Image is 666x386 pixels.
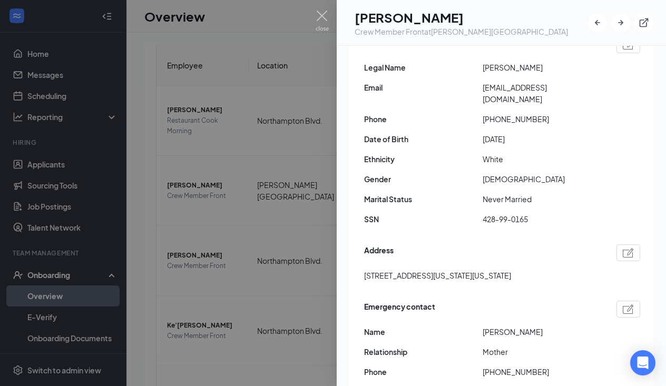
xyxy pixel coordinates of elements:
button: ArrowLeftNew [588,13,607,32]
span: [PHONE_NUMBER] [483,366,601,378]
span: Legal Name [364,62,483,73]
span: [EMAIL_ADDRESS][DOMAIN_NAME] [483,82,601,105]
h1: [PERSON_NAME] [355,8,568,26]
svg: ArrowRight [615,17,626,28]
span: Phone [364,113,483,125]
svg: ExternalLink [639,17,649,28]
span: [DATE] [483,133,601,145]
span: Ethnicity [364,153,483,165]
span: Relationship [364,346,483,358]
span: Marital Status [364,193,483,205]
span: Date of Birth [364,133,483,145]
span: [PERSON_NAME] [483,326,601,338]
span: [PERSON_NAME] [483,62,601,73]
div: Open Intercom Messenger [630,350,655,375]
span: Address [364,244,394,261]
button: ExternalLink [634,13,653,32]
span: Mother [483,346,601,358]
svg: ArrowLeftNew [592,17,603,28]
span: [DEMOGRAPHIC_DATA] [483,173,601,185]
span: 428-99-0165 [483,213,601,225]
div: Crew Member Front at [PERSON_NAME][GEOGRAPHIC_DATA] [355,26,568,37]
span: Gender [364,173,483,185]
span: Phone [364,366,483,378]
span: Email [364,82,483,93]
span: White [483,153,601,165]
button: ArrowRight [611,13,630,32]
span: SSN [364,213,483,225]
span: Never Married [483,193,601,205]
span: Name [364,326,483,338]
span: [PHONE_NUMBER] [483,113,601,125]
span: Emergency contact [364,301,435,318]
span: [STREET_ADDRESS][US_STATE][US_STATE] [364,270,511,281]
